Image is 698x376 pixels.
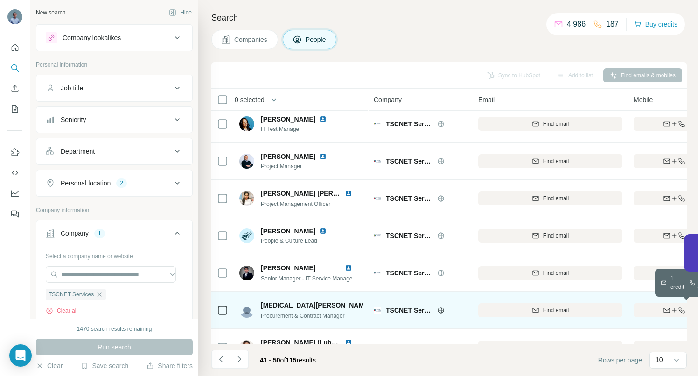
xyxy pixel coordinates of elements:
[478,229,622,243] button: Find email
[261,226,315,236] span: [PERSON_NAME]
[235,95,265,104] span: 0 selected
[261,237,338,245] span: People & Culture Lead
[374,344,381,351] img: Logo of TSCNET Services
[543,306,569,314] span: Find email
[239,228,254,243] img: Avatar
[7,39,22,56] button: Quick start
[9,344,32,367] div: Open Intercom Messenger
[61,115,86,124] div: Seniority
[345,264,352,272] img: LinkedIn logo
[239,154,254,169] img: Avatar
[261,274,365,282] span: Senior Manager - IT Service Management
[7,205,22,222] button: Feedback
[36,206,193,214] p: Company information
[261,190,372,197] span: [PERSON_NAME] [PERSON_NAME]
[386,268,433,278] span: TSCNET Services
[261,313,344,319] span: Procurement & Contract Manager
[261,116,315,123] span: [PERSON_NAME]
[81,361,128,370] button: Save search
[374,195,381,202] img: Logo of TSCNET Services
[478,341,622,355] button: Find email
[49,290,94,299] span: TSCNET Services
[63,33,121,42] div: Company lookalikes
[61,147,95,156] div: Department
[374,307,381,314] img: Logo of TSCNET Services
[261,162,338,171] span: Project Manager
[94,229,105,238] div: 1
[162,6,198,20] button: Hide
[634,18,677,31] button: Buy credits
[543,194,569,203] span: Find email
[260,356,280,364] span: 41 - 50
[7,80,22,97] button: Enrich CSV
[543,232,569,240] span: Find email
[261,201,330,207] span: Project Management Officer
[36,109,192,131] button: Seniority
[286,356,296,364] span: 115
[46,307,77,315] button: Clear all
[7,164,22,181] button: Use Surfe API
[36,27,192,49] button: Company lookalikes
[147,361,193,370] button: Share filters
[7,9,22,24] img: Avatar
[374,120,381,128] img: Logo of TSCNET Services
[239,340,254,355] img: Avatar
[543,269,569,277] span: Find email
[319,227,327,235] img: LinkedIn logo
[478,117,622,131] button: Find email
[656,355,663,364] p: 10
[261,301,370,310] span: [MEDICAL_DATA][PERSON_NAME]
[543,343,569,352] span: Find email
[7,185,22,202] button: Dashboard
[261,152,315,161] span: [PERSON_NAME]
[598,355,642,365] span: Rows per page
[374,269,381,277] img: Logo of TSCNET Services
[386,194,433,203] span: TSCNET Services
[386,343,433,352] span: TSCNET Services
[319,153,327,160] img: LinkedIn logo
[7,144,22,161] button: Use Surfe on LinkedIn
[319,116,327,123] img: LinkedIn logo
[634,95,653,104] span: Mobile
[36,140,192,163] button: Department
[36,222,192,248] button: Company1
[234,35,268,44] span: Companies
[36,8,65,17] div: New search
[61,83,83,93] div: Job title
[260,356,316,364] span: results
[345,339,352,346] img: LinkedIn logo
[211,350,230,369] button: Navigate to previous page
[374,157,381,165] img: Logo of TSCNET Services
[386,119,433,129] span: TSCNET Services
[606,19,619,30] p: 187
[46,248,183,260] div: Select a company name or website
[478,154,622,168] button: Find email
[543,120,569,128] span: Find email
[7,101,22,117] button: My lists
[7,60,22,76] button: Search
[239,116,254,131] img: Avatar
[36,77,192,99] button: Job title
[116,179,127,187] div: 2
[567,19,586,30] p: 4,986
[386,306,433,315] span: TSCNET Services
[345,190,352,197] img: LinkedIn logo
[211,11,687,24] h4: Search
[306,35,327,44] span: People
[386,231,433,240] span: TSCNET Services
[61,178,111,188] div: Personal location
[77,325,152,333] div: 1470 search results remaining
[280,356,286,364] span: of
[239,191,254,206] img: Avatar
[374,232,381,239] img: Logo of TSCNET Services
[374,95,402,104] span: Company
[543,157,569,165] span: Find email
[61,229,89,238] div: Company
[478,303,622,317] button: Find email
[36,172,192,194] button: Personal location2
[36,361,63,370] button: Clear
[239,266,254,280] img: Avatar
[36,61,193,69] p: Personal information
[230,350,249,369] button: Navigate to next page
[261,125,338,133] span: IT Test Manager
